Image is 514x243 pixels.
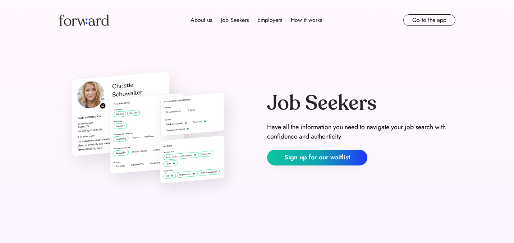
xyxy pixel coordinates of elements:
[267,150,367,165] button: Sign up for our waitlist
[59,14,109,26] img: Forward logo
[191,16,212,24] div: About us
[267,92,377,115] div: Job Seekers
[267,123,455,141] div: Have all the information you need to navigate your job search with confidence and authenticity
[257,16,282,24] div: Employers
[59,55,247,203] img: job-seekers-hero-image.png
[221,16,249,24] div: Job Seekers
[403,14,455,26] button: Go to the app
[291,16,322,24] div: How it works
